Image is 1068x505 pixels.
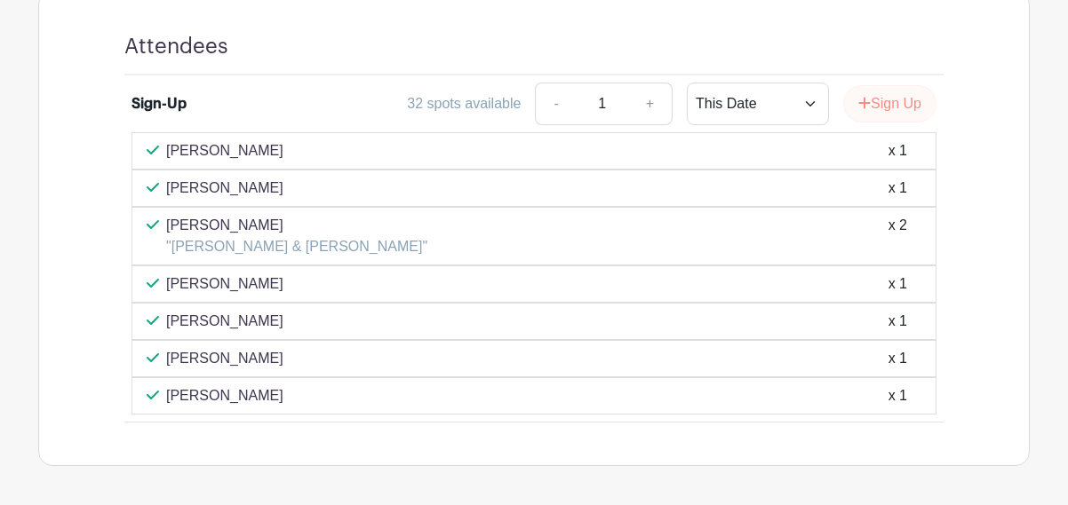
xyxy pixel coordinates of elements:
p: [PERSON_NAME] [166,348,283,369]
p: "[PERSON_NAME] & [PERSON_NAME]" [166,236,427,257]
p: [PERSON_NAME] [166,178,283,199]
div: x 1 [889,385,907,406]
div: x 1 [889,273,907,295]
p: [PERSON_NAME] [166,273,283,295]
button: Sign Up [843,85,936,122]
h4: Attendees [124,34,228,59]
a: + [628,83,673,125]
div: x 1 [889,311,907,332]
p: [PERSON_NAME] [166,140,283,162]
div: x 1 [889,348,907,369]
div: x 1 [889,178,907,199]
div: 32 spots available [407,93,521,114]
a: - [535,83,576,125]
div: x 2 [889,215,907,257]
p: [PERSON_NAME] [166,215,427,236]
div: x 1 [889,140,907,162]
p: [PERSON_NAME] [166,311,283,332]
p: [PERSON_NAME] [166,385,283,406]
div: Sign-Up [132,93,187,114]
